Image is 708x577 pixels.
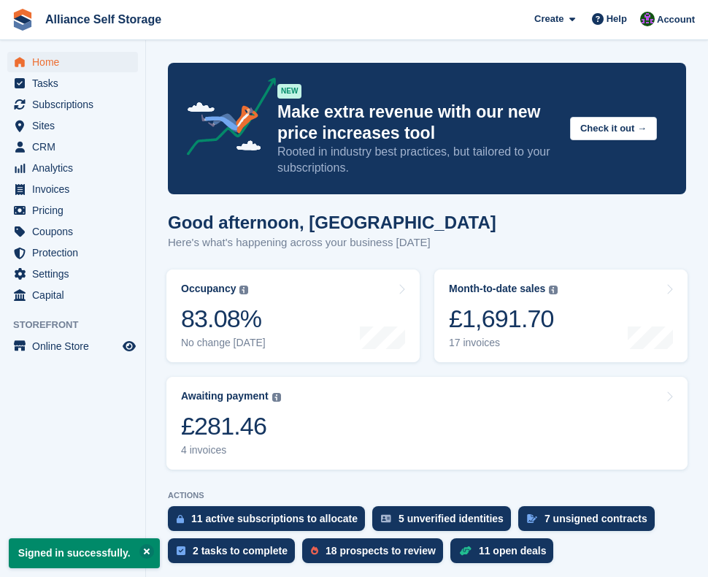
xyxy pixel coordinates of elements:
h1: Good afternoon, [GEOGRAPHIC_DATA] [168,213,496,232]
div: £281.46 [181,411,281,441]
span: Storefront [13,318,145,332]
img: prospect-51fa495bee0391a8d652442698ab0144808aea92771e9ea1ae160a38d050c398.svg [311,546,318,555]
button: Check it out → [570,117,657,141]
a: 18 prospects to review [302,538,450,570]
a: menu [7,221,138,242]
p: Make extra revenue with our new price increases tool [277,102,558,144]
a: Month-to-date sales £1,691.70 17 invoices [434,270,688,362]
a: menu [7,200,138,221]
a: Occupancy 83.08% No change [DATE] [166,270,420,362]
div: 11 open deals [479,545,547,557]
a: Alliance Self Storage [39,7,167,31]
div: £1,691.70 [449,304,558,334]
a: menu [7,242,138,263]
div: Awaiting payment [181,390,269,402]
a: menu [7,336,138,356]
span: Analytics [32,158,120,178]
div: 11 active subscriptions to allocate [191,513,358,524]
div: 7 unsigned contracts [545,513,647,524]
span: Settings [32,264,120,284]
a: menu [7,264,138,284]
a: 11 active subscriptions to allocate [168,506,372,538]
a: menu [7,94,138,115]
span: Account [657,12,695,27]
span: Online Store [32,336,120,356]
a: menu [7,52,138,72]
img: active_subscription_to_allocate_icon-d502201f5373d7db506a760aba3b589e785aa758c864c3986d89f69b8ff3... [177,514,184,524]
span: Tasks [32,73,120,93]
span: Subscriptions [32,94,120,115]
span: CRM [32,137,120,157]
p: Here's what's happening across your business [DATE] [168,234,496,251]
a: menu [7,137,138,157]
img: deal-1b604bf984904fb50ccaf53a9ad4b4a5d6e5aea283cecdc64d6e3604feb123c2.svg [459,546,472,556]
span: Home [32,52,120,72]
img: price-adjustments-announcement-icon-8257ccfd72463d97f412b2fc003d46551f7dbcb40ab6d574587a9cd5c0d94... [174,77,277,161]
img: contract_signature_icon-13c848040528278c33f63329250d36e43548de30e8caae1d1a13099fd9432cc5.svg [527,514,537,523]
img: stora-icon-8386f47178a22dfd0bd8f6a31ec36ba5ce8667c1dd55bd0f319d3a0aa187defe.svg [12,9,34,31]
img: icon-info-grey-7440780725fd019a000dd9b08b2336e03edf1995a4989e88bcd33f0948082b44.svg [549,286,558,294]
span: Coupons [32,221,120,242]
div: 2 tasks to complete [193,545,288,557]
div: Occupancy [181,283,236,295]
div: 4 invoices [181,444,281,456]
a: 11 open deals [450,538,561,570]
span: Pricing [32,200,120,221]
div: No change [DATE] [181,337,266,349]
a: 7 unsigned contracts [518,506,662,538]
a: menu [7,285,138,305]
a: menu [7,73,138,93]
img: icon-info-grey-7440780725fd019a000dd9b08b2336e03edf1995a4989e88bcd33f0948082b44.svg [272,393,281,402]
span: Sites [32,115,120,136]
p: ACTIONS [168,491,686,500]
img: Romilly Norton [640,12,655,26]
a: menu [7,158,138,178]
a: Awaiting payment £281.46 4 invoices [166,377,688,470]
span: Create [534,12,563,26]
a: 5 unverified identities [372,506,518,538]
a: menu [7,179,138,199]
p: Signed in successfully. [9,538,160,568]
a: 2 tasks to complete [168,538,302,570]
span: Invoices [32,179,120,199]
span: Capital [32,285,120,305]
a: Preview store [120,337,138,355]
a: menu [7,115,138,136]
p: Rooted in industry best practices, but tailored to your subscriptions. [277,144,558,176]
div: 5 unverified identities [399,513,504,524]
div: 17 invoices [449,337,558,349]
span: Help [607,12,627,26]
div: Month-to-date sales [449,283,545,295]
img: icon-info-grey-7440780725fd019a000dd9b08b2336e03edf1995a4989e88bcd33f0948082b44.svg [239,286,248,294]
span: Protection [32,242,120,263]
img: verify_identity-adf6edd0f0f0b5bbfe63781bf79b02c33cf7c696d77639b501bdc392416b5a36.svg [381,514,391,523]
div: NEW [277,84,301,99]
div: 18 prospects to review [326,545,436,557]
div: 83.08% [181,304,266,334]
img: task-75834270c22a3079a89374b754ae025e5fb1db73e45f91037f5363f120a921f8.svg [177,546,185,555]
